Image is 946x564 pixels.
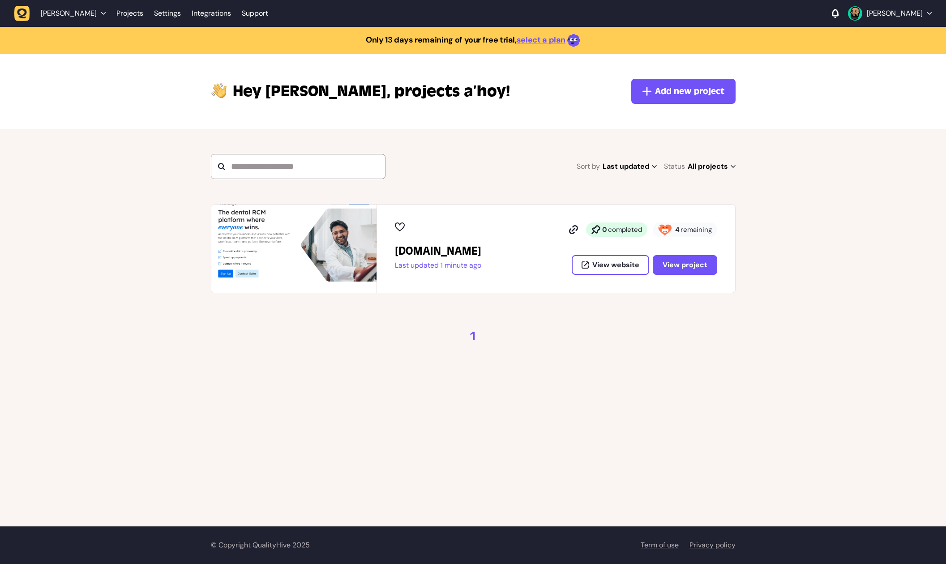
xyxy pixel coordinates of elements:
button: Open LiveChat chat widget [7,4,34,30]
span: Sort by [577,160,600,173]
strong: 0 [602,225,607,234]
p: [PERSON_NAME] [867,9,923,18]
span: Mojoh [41,9,97,18]
img: hi-hand [211,81,227,99]
a: Support [242,9,268,18]
img: Gregory Stenson [848,6,862,21]
button: View website [572,255,649,275]
strong: 4 [675,225,680,234]
a: Privacy policy [689,540,736,550]
strong: Only 13 days remaining of your free trial, [366,34,517,45]
button: View project [653,255,717,275]
h2: DentalXChange.com [395,244,481,258]
p: Last updated 1 minute ago [395,261,481,270]
span: Last updated [603,160,657,173]
span: View project [663,260,707,269]
span: remaining [681,225,712,234]
a: Projects [116,5,143,21]
p: projects a’hoy! [233,81,510,102]
button: [PERSON_NAME] [14,5,111,21]
button: Add new project [631,79,736,104]
a: select a plan [517,34,565,45]
img: DentalXChange.com [211,205,377,293]
span: © Copyright QualityHive 2025 [211,540,310,550]
a: Settings [154,5,181,21]
button: [PERSON_NAME] [848,6,932,21]
span: Add new project [655,85,724,98]
span: completed [608,225,642,234]
a: 1 [470,329,477,343]
span: View website [592,261,639,269]
span: Status [664,160,685,173]
span: All projects [688,160,736,173]
a: Integrations [192,5,231,21]
span: Mojoh [233,81,391,102]
a: Term of use [641,540,679,550]
img: emoji [567,34,580,47]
